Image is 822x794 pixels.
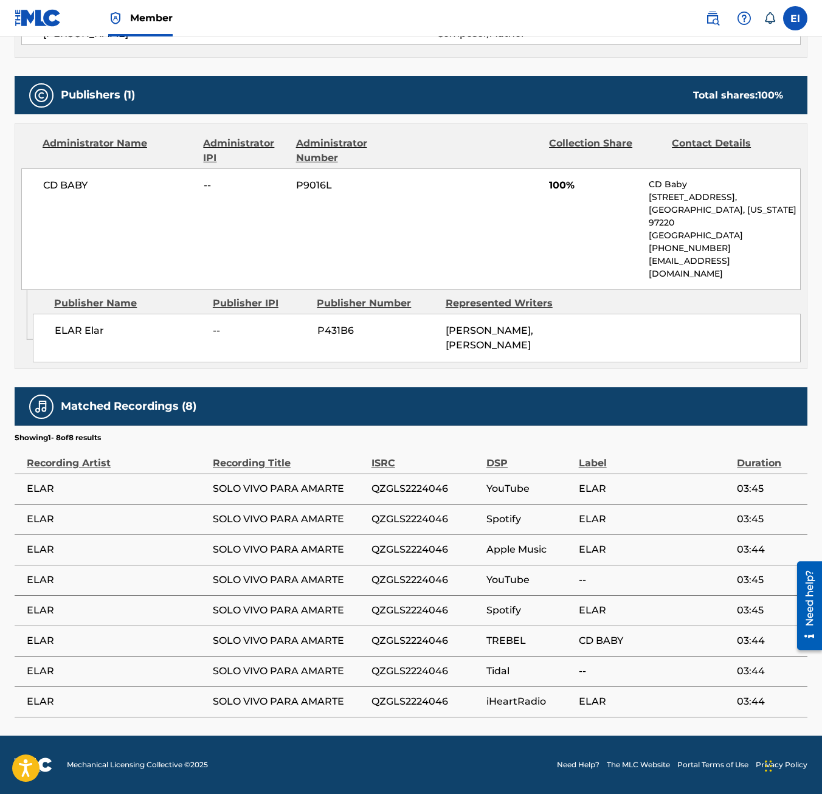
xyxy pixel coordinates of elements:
[737,11,751,26] img: help
[783,6,807,30] div: User Menu
[649,242,800,255] p: [PHONE_NUMBER]
[486,482,573,496] span: YouTube
[213,512,365,526] span: SOLO VIVO PARA AMARTE
[27,573,207,587] span: ELAR
[700,6,725,30] a: Public Search
[486,664,573,678] span: Tidal
[27,694,207,709] span: ELAR
[213,443,365,471] div: Recording Title
[213,573,365,587] span: SOLO VIVO PARA AMARTE
[213,694,365,709] span: SOLO VIVO PARA AMARTE
[761,736,822,794] iframe: Chat Widget
[579,542,731,557] span: ELAR
[67,759,208,770] span: Mechanical Licensing Collective © 2025
[579,664,731,678] span: --
[737,512,801,526] span: 03:45
[296,178,410,193] span: P9016L
[737,664,801,678] span: 03:44
[203,136,286,165] div: Administrator IPI
[486,443,573,471] div: DSP
[296,136,410,165] div: Administrator Number
[732,6,756,30] div: Help
[761,736,822,794] div: Widget de chat
[549,178,640,193] span: 100%
[486,633,573,648] span: TREBEL
[27,603,207,618] span: ELAR
[34,88,49,103] img: Publishers
[737,482,801,496] span: 03:45
[213,323,308,338] span: --
[213,296,308,311] div: Publisher IPI
[213,542,365,557] span: SOLO VIVO PARA AMARTE
[204,178,287,193] span: --
[27,512,207,526] span: ELAR
[61,88,135,102] h5: Publishers (1)
[446,325,533,351] span: [PERSON_NAME], [PERSON_NAME]
[317,323,437,338] span: P431B6
[371,512,480,526] span: QZGLS2224046
[371,603,480,618] span: QZGLS2224046
[705,11,720,26] img: search
[486,542,573,557] span: Apple Music
[677,759,748,770] a: Portal Terms of Use
[213,664,365,678] span: SOLO VIVO PARA AMARTE
[579,443,731,471] div: Label
[579,512,731,526] span: ELAR
[15,9,61,27] img: MLC Logo
[43,136,194,165] div: Administrator Name
[213,603,365,618] span: SOLO VIVO PARA AMARTE
[579,694,731,709] span: ELAR
[579,633,731,648] span: CD BABY
[756,759,807,770] a: Privacy Policy
[34,399,49,414] img: Matched Recordings
[27,542,207,557] span: ELAR
[371,542,480,557] span: QZGLS2224046
[371,664,480,678] span: QZGLS2224046
[649,204,800,229] p: [GEOGRAPHIC_DATA], [US_STATE] 97220
[649,178,800,191] p: CD Baby
[213,633,365,648] span: SOLO VIVO PARA AMARTE
[27,633,207,648] span: ELAR
[130,11,173,25] span: Member
[672,136,786,165] div: Contact Details
[371,694,480,709] span: QZGLS2224046
[649,229,800,242] p: [GEOGRAPHIC_DATA]
[486,512,573,526] span: Spotify
[764,12,776,24] div: Notifications
[737,633,801,648] span: 03:44
[317,296,436,311] div: Publisher Number
[737,443,801,471] div: Duration
[737,603,801,618] span: 03:45
[54,296,204,311] div: Publisher Name
[446,296,565,311] div: Represented Writers
[737,542,801,557] span: 03:44
[737,694,801,709] span: 03:44
[55,323,204,338] span: ELAR Elar
[108,11,123,26] img: Top Rightsholder
[693,88,783,103] div: Total shares:
[788,556,822,654] iframe: Resource Center
[371,482,480,496] span: QZGLS2224046
[486,573,573,587] span: YouTube
[27,482,207,496] span: ELAR
[43,178,195,193] span: CD BABY
[15,432,101,443] p: Showing 1 - 8 of 8 results
[765,748,772,784] div: Arrastrar
[486,603,573,618] span: Spotify
[579,603,731,618] span: ELAR
[371,573,480,587] span: QZGLS2224046
[649,255,800,280] p: [EMAIL_ADDRESS][DOMAIN_NAME]
[61,399,196,413] h5: Matched Recordings (8)
[579,573,731,587] span: --
[549,136,663,165] div: Collection Share
[213,482,365,496] span: SOLO VIVO PARA AMARTE
[27,664,207,678] span: ELAR
[557,759,599,770] a: Need Help?
[737,573,801,587] span: 03:45
[486,694,573,709] span: iHeartRadio
[607,759,670,770] a: The MLC Website
[758,89,783,101] span: 100 %
[371,443,480,471] div: ISRC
